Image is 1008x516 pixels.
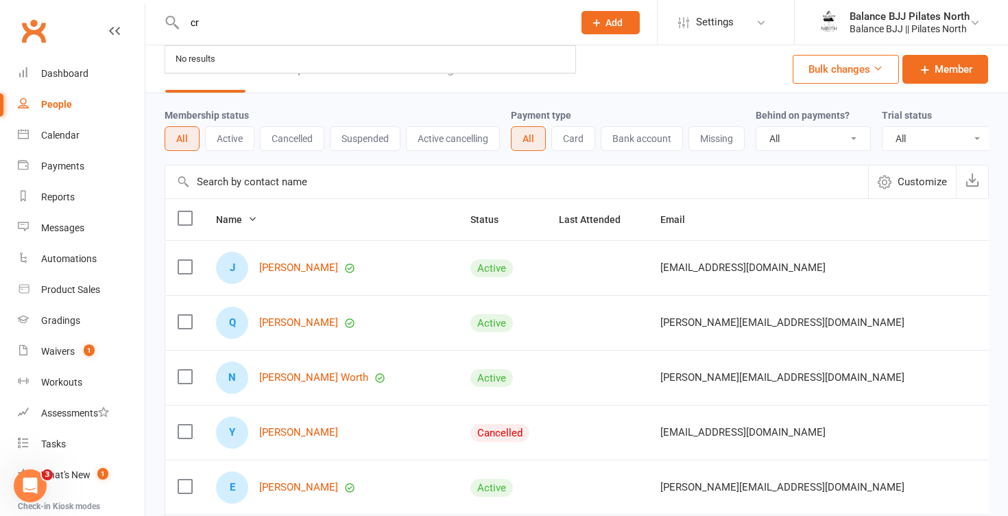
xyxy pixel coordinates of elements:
button: Bulk changes [793,55,899,84]
span: 3 [42,469,53,480]
a: Assessments [18,398,145,429]
div: Automations [41,253,97,264]
div: Cancelled [470,424,529,442]
button: Customize [868,165,956,198]
a: Automations [18,244,145,274]
button: Email [660,211,700,228]
div: Tasks [41,438,66,449]
div: Product Sales [41,284,100,295]
label: Payment type [511,110,571,121]
span: [EMAIL_ADDRESS][DOMAIN_NAME] [660,419,826,445]
a: Gradings [18,305,145,336]
span: Settings [696,7,734,38]
label: Behind on payments? [756,110,850,121]
a: Calendar [18,120,145,151]
div: Assessments [41,408,109,419]
span: [PERSON_NAME][EMAIL_ADDRESS][DOMAIN_NAME] [660,364,904,390]
div: Balance BJJ || Pilates North [850,23,970,35]
a: [PERSON_NAME] [259,317,338,329]
div: Active [470,259,513,277]
a: Messages [18,213,145,244]
a: What's New1 [18,460,145,491]
div: People [41,99,72,110]
label: Membership status [165,110,249,121]
button: Bank account [601,126,683,151]
div: What's New [41,469,91,480]
span: 1 [97,468,108,480]
a: Tasks [18,429,145,460]
div: Active [470,314,513,332]
div: Active [470,369,513,387]
img: thumb_image1754262066.png [815,9,843,36]
button: Missing [688,126,745,151]
button: Suspended [330,126,400,151]
span: [EMAIL_ADDRESS][DOMAIN_NAME] [660,255,826,281]
button: Active [205,126,254,151]
span: Last Attended [559,214,636,225]
div: Calendar [41,130,80,141]
iframe: Intercom live chat [14,469,47,502]
span: Member [935,61,972,78]
button: All [511,126,546,151]
a: Waivers 1 [18,336,145,367]
div: Yossi [216,417,248,449]
label: Trial status [882,110,932,121]
a: Member [902,55,988,84]
a: [PERSON_NAME] Worth [259,372,368,384]
a: Payments [18,151,145,182]
div: Gradings [41,315,80,326]
a: Clubworx [16,14,51,48]
span: 1 [84,344,95,356]
input: Search by contact name [165,165,868,198]
a: Workouts [18,367,145,398]
div: Messages [41,222,84,233]
span: Email [660,214,700,225]
button: All [165,126,200,151]
span: [PERSON_NAME][EMAIL_ADDRESS][DOMAIN_NAME] [660,474,904,500]
a: Reports [18,182,145,213]
a: People [18,89,145,120]
a: [PERSON_NAME] [259,482,338,493]
button: Add [581,11,640,34]
button: Active cancelling [406,126,500,151]
button: Status [470,211,514,228]
div: Payments [41,161,84,172]
span: Status [470,214,514,225]
div: Balance BJJ Pilates North [850,10,970,23]
button: Last Attended [559,211,636,228]
div: Ethan [216,471,248,504]
button: Card [551,126,595,151]
div: Nixon [216,362,248,394]
a: Product Sales [18,274,145,305]
div: Quinn [216,307,248,339]
div: Workouts [41,377,82,388]
input: Search... [180,13,564,32]
button: Name [216,211,257,228]
a: Dashboard [18,58,145,89]
div: Dashboard [41,68,88,79]
span: [PERSON_NAME][EMAIL_ADDRESS][DOMAIN_NAME] [660,309,904,336]
span: Name [216,214,257,225]
span: Customize [898,174,947,190]
button: Cancelled [260,126,324,151]
div: Active [470,479,513,497]
div: Reports [41,191,75,202]
a: [PERSON_NAME] [259,262,338,274]
div: John [216,252,248,284]
a: [PERSON_NAME] [259,427,338,438]
div: Waivers [41,346,75,357]
span: Add [605,17,623,28]
div: No results [171,49,219,69]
